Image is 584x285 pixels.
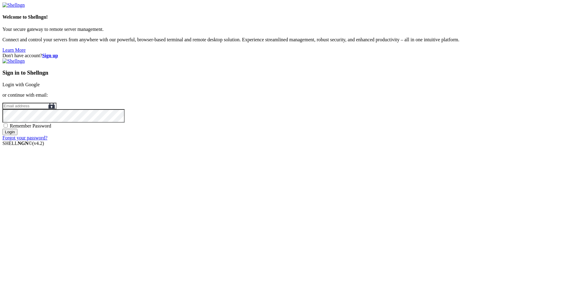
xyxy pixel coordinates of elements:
[2,141,44,146] span: SHELL ©
[2,47,26,53] a: Learn More
[10,123,51,128] span: Remember Password
[2,58,25,64] img: Shellngn
[32,141,44,146] span: 4.2.0
[2,92,582,98] p: or continue with email:
[42,53,58,58] a: Sign up
[2,53,582,58] div: Don't have account?
[2,37,582,43] p: Connect and control your servers from anywhere with our powerful, browser-based terminal and remo...
[2,129,17,135] input: Login
[2,82,40,87] a: Login with Google
[2,2,25,8] img: Shellngn
[2,14,582,20] h4: Welcome to Shellngn!
[2,135,47,140] a: Forgot your password?
[18,141,29,146] b: NGN
[2,69,582,76] h3: Sign in to Shellngn
[4,124,8,128] input: Remember Password
[2,103,57,109] input: Email address
[2,27,582,32] p: Your secure gateway to remote server management.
